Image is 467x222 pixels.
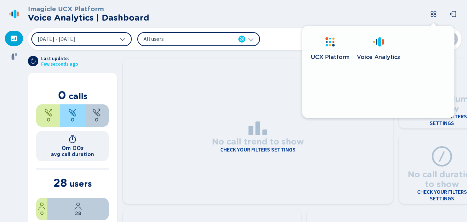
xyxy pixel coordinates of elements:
[28,5,149,13] h3: Imagicle UCX Platform
[68,109,77,117] svg: telephone-inbound
[68,135,77,143] svg: timer
[239,36,244,43] span: 28
[144,35,224,43] span: All users
[5,31,23,46] div: Dashboard
[5,49,23,64] div: Recordings
[69,179,92,189] span: users
[60,104,84,127] div: 0
[53,176,67,190] span: 28
[248,36,254,42] svg: chevron-down
[30,58,36,64] svg: arrow-clockwise
[38,36,75,42] span: [DATE] - [DATE]
[69,91,87,101] span: calls
[92,109,101,117] svg: unknown-call
[41,56,78,61] span: Last update:
[71,117,74,123] span: 0
[62,145,84,151] h1: 0m 00s
[95,117,98,123] span: 0
[450,10,457,17] svg: box-arrow-left
[38,202,46,210] svg: user-profile
[220,147,296,153] h4: Check your filters settings
[47,198,109,220] div: 100%
[75,210,81,216] span: 28
[31,32,132,46] button: [DATE] - [DATE]
[10,35,17,42] svg: dashboard-filled
[41,61,78,67] span: Few seconds ago
[120,36,125,42] svg: chevron-down
[44,109,53,117] svg: telephone-outbound
[51,151,94,157] h2: avg call duration
[85,104,109,127] div: 0
[212,135,304,147] h3: No call trend to show
[47,117,50,123] span: 0
[58,88,66,102] span: 0
[40,210,44,216] span: 0
[74,202,82,210] svg: user-profile
[36,104,60,127] div: 0
[10,53,17,60] svg: mic-fill
[36,198,47,220] div: 0%
[28,13,149,23] h2: Voice Analytics | Dashboard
